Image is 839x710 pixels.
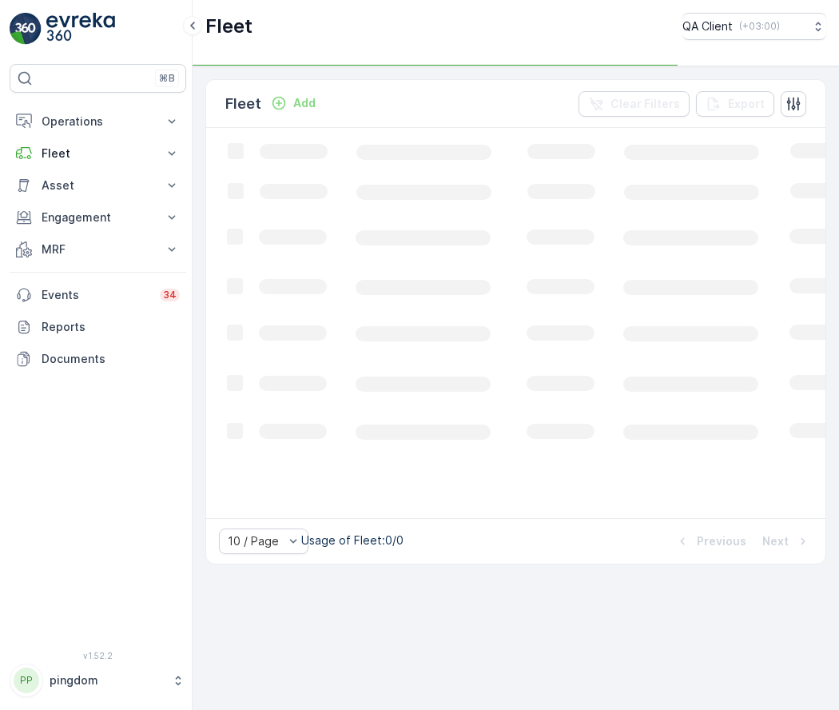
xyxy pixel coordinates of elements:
[761,532,813,551] button: Next
[10,311,186,343] a: Reports
[10,651,186,660] span: v 1.52.2
[264,94,322,113] button: Add
[42,177,154,193] p: Asset
[159,72,175,85] p: ⌘B
[293,95,316,111] p: Add
[696,91,774,117] button: Export
[42,209,154,225] p: Engagement
[673,532,748,551] button: Previous
[10,13,42,45] img: logo
[10,279,186,311] a: Events34
[10,138,186,170] button: Fleet
[42,114,154,130] p: Operations
[10,233,186,265] button: MRF
[10,343,186,375] a: Documents
[42,351,180,367] p: Documents
[762,533,789,549] p: Next
[301,532,404,548] p: Usage of Fleet : 0/0
[579,91,690,117] button: Clear Filters
[42,241,154,257] p: MRF
[610,96,680,112] p: Clear Filters
[42,319,180,335] p: Reports
[225,93,261,115] p: Fleet
[682,13,826,40] button: QA Client(+03:00)
[739,20,780,33] p: ( +03:00 )
[697,533,746,549] p: Previous
[10,106,186,138] button: Operations
[10,170,186,201] button: Asset
[46,13,115,45] img: logo_light-DOdMpM7g.png
[728,96,765,112] p: Export
[10,201,186,233] button: Engagement
[50,672,164,688] p: pingdom
[42,287,150,303] p: Events
[14,668,39,693] div: PP
[682,18,733,34] p: QA Client
[163,289,177,301] p: 34
[10,664,186,697] button: PPpingdom
[42,146,154,162] p: Fleet
[205,14,252,39] p: Fleet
